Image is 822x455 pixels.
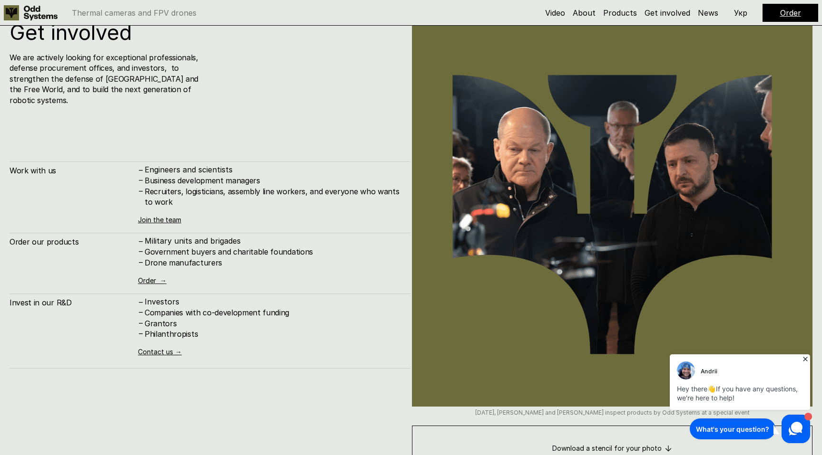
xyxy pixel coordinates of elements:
p: Engineers and scientists [145,165,401,174]
h4: Order our products [10,237,138,247]
h4: Government buyers and charitable foundations [145,246,401,257]
h4: Business development managers [145,175,401,186]
h4: Drone manufacturers [145,257,401,268]
h4: – [139,307,143,317]
h1: Get involved [10,22,296,43]
a: Order → [138,276,166,284]
a: Join the team [138,216,181,224]
h4: Companies with co-development funding [145,307,401,318]
h4: – [139,236,143,246]
a: Contact us → [138,348,182,356]
h4: – [139,328,143,339]
h4: Work with us [10,165,138,176]
a: Products [603,8,637,18]
iframe: HelpCrunch [667,351,812,446]
h4: – [139,246,143,256]
a: News [698,8,718,18]
h4: Invest in our R&D [10,297,138,308]
h4: – [139,317,143,328]
h4: – [139,165,143,175]
h4: – [139,185,143,196]
h4: Philanthropists [145,329,401,339]
h4: Grantors [145,318,401,329]
p: Укр [734,9,747,17]
a: About [573,8,596,18]
a: Video [545,8,565,18]
p: Military units and brigades [145,237,401,246]
h4: Recruiters, logisticians, assembly line workers, and everyone who wants to work [145,186,401,208]
p: [DATE], [PERSON_NAME] and [PERSON_NAME] inspect products by Odd Systems at a special event [412,409,812,416]
a: Get involved [645,8,690,18]
a: Order [780,8,801,18]
h4: We are actively looking for exceptional professionals, defense procurement offices, and investors... [10,52,201,105]
p: Thermal cameras and FPV drones [72,9,196,17]
h4: – [139,257,143,267]
img: download icon [665,445,672,452]
h4: – [139,297,143,307]
p: Investors [145,297,401,306]
h4: – [139,175,143,185]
